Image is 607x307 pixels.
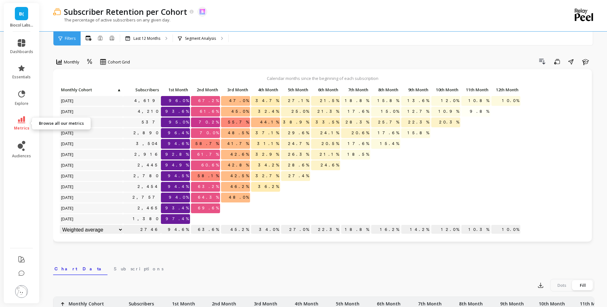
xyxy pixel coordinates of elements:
[372,87,398,92] span: 8th Month
[440,96,460,105] span: 12.0%
[254,128,280,138] span: 37.1%
[53,8,61,15] img: header icon
[10,23,33,28] p: Biocol Labs (US)
[161,225,190,234] p: 94.6%
[342,87,368,92] span: 7th Month
[341,85,371,95] div: Toggle SortBy
[311,85,340,94] p: 6th Month
[133,36,160,41] p: Last 12 Months
[132,128,161,138] a: 2,890
[376,96,400,105] span: 15.8%
[164,214,190,224] span: 97.4%
[172,297,195,307] p: 1st Month
[197,96,220,105] span: 67.2%
[251,85,280,94] p: 4th Month
[379,139,400,148] span: 15.4%
[19,10,24,17] span: B(
[191,225,220,234] p: 63.6%
[14,126,29,131] span: metrics
[290,107,310,116] span: 25.0%
[229,182,250,191] span: 46.2%
[60,171,75,181] span: [DATE]
[407,117,430,127] span: 22.3%
[197,193,220,202] span: 64.3%
[198,117,220,127] span: 70.2%
[191,85,220,94] p: 2nd Month
[167,171,190,181] span: 94.5%
[467,96,490,105] span: 10.8%
[116,87,121,92] span: ▲
[199,107,220,116] span: 61.6%
[254,96,280,105] span: 34.7%
[53,261,594,275] nav: Tabs
[222,87,248,92] span: 3rd Month
[133,150,161,159] a: 2,916
[320,139,340,148] span: 20.5%
[229,171,250,181] span: 42.5%
[341,85,370,94] p: 7th Month
[254,171,280,181] span: 32.7%
[295,297,318,307] p: 4th Month
[350,128,370,138] span: 20.6%
[140,117,161,127] a: 537
[346,107,370,116] span: 17.6%
[200,160,220,170] span: 60.6%
[108,59,130,65] span: Cohort Grid
[432,87,458,92] span: 10th Month
[431,85,461,95] div: Toggle SortBy
[463,87,488,92] span: 11th Month
[371,85,401,95] div: Toggle SortBy
[168,96,190,105] span: 96.0%
[54,266,106,272] span: Chart Data
[60,214,75,224] span: [DATE]
[580,297,606,307] p: 11th Month
[168,117,190,127] span: 95.0%
[15,285,28,298] img: profile picture
[136,160,161,170] a: 2,445
[336,297,359,307] p: 5th Month
[136,182,161,191] a: 2,454
[252,87,278,92] span: 4th Month
[185,36,216,41] p: Segment Analysis
[491,85,521,95] div: Toggle SortBy
[137,107,161,116] a: 4,210
[319,96,340,105] span: 21.5%
[194,139,220,148] span: 58.7%
[469,107,490,116] span: 9.8%
[60,117,75,127] span: [DATE]
[133,96,161,105] a: 4,619
[197,182,220,191] span: 63.2%
[254,297,277,307] p: 3rd Month
[227,128,250,138] span: 48.5%
[161,85,190,94] p: 1st Month
[551,280,572,290] div: Dots
[161,85,191,95] div: Toggle SortBy
[314,117,340,127] span: 33.5%
[257,107,280,116] span: 32.4%
[257,160,280,170] span: 34.2%
[287,96,310,105] span: 27.1%
[461,85,491,95] div: Toggle SortBy
[167,139,190,148] span: 94.6%
[191,85,221,95] div: Toggle SortBy
[132,171,161,181] a: 2,780
[319,160,340,170] span: 24.6%
[346,150,370,159] span: 18.5%
[60,193,75,202] span: [DATE]
[311,85,341,95] div: Toggle SortBy
[281,225,310,234] p: 27.0%
[344,96,370,105] span: 18.8%
[162,87,188,92] span: 1st Month
[124,87,159,92] span: Subscribers
[377,297,401,307] p: 6th Month
[221,85,250,94] p: 3rd Month
[53,17,170,23] p: The percentage of active subscribers on any given day.
[199,9,205,15] img: api.skio.svg
[418,297,442,307] p: 7th Month
[199,128,220,138] span: 70.0%
[401,85,431,95] div: Toggle SortBy
[60,150,75,159] span: [DATE]
[406,96,430,105] span: 13.6%
[129,297,154,307] p: Subscribers
[491,85,520,94] p: 12th Month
